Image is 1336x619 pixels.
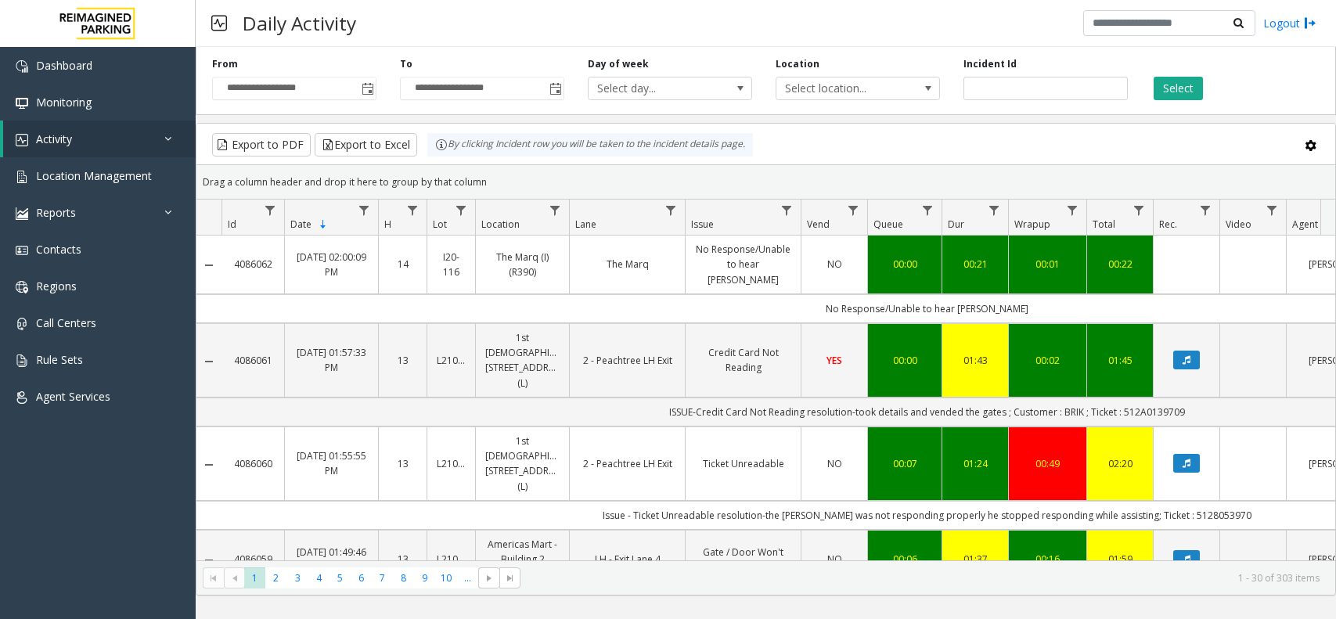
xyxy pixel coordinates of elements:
[16,171,28,183] img: 'icon'
[481,218,520,231] span: Location
[811,456,858,471] a: NO
[485,434,560,494] a: 1st [DEMOGRAPHIC_DATA], [STREET_ADDRESS] (L)
[963,57,1017,71] label: Incident Id
[16,244,28,257] img: 'icon'
[400,57,412,71] label: To
[579,456,675,471] a: 2 - Peachtree LH Exit
[414,567,435,588] span: Page 9
[1226,218,1251,231] span: Video
[231,353,275,368] a: 4086061
[3,121,196,157] a: Activity
[290,218,311,231] span: Date
[545,200,566,221] a: Location Filter Menu
[1018,353,1077,368] a: 00:02
[294,250,369,279] a: [DATE] 02:00:09 PM
[36,279,77,293] span: Regions
[294,545,369,574] a: [DATE] 01:49:46 PM
[826,354,842,367] span: YES
[807,218,830,231] span: Vend
[811,552,858,567] a: NO
[691,218,714,231] span: Issue
[388,456,417,471] a: 13
[358,77,376,99] span: Toggle popup
[948,218,964,231] span: Dur
[437,250,466,279] a: I20-116
[437,353,466,368] a: L21078200
[16,354,28,367] img: 'icon'
[695,456,791,471] a: Ticket Unreadable
[196,554,221,567] a: Collapse Details
[661,200,682,221] a: Lane Filter Menu
[843,200,864,221] a: Vend Filter Menu
[427,133,753,157] div: By clicking Incident row you will be taken to the incident details page.
[952,552,999,567] a: 01:37
[827,552,842,566] span: NO
[308,567,329,588] span: Page 4
[228,218,236,231] span: Id
[437,456,466,471] a: L21078200
[478,567,499,589] span: Go to the next page
[952,353,999,368] a: 01:43
[372,567,393,588] span: Page 7
[1263,15,1316,31] a: Logout
[16,391,28,404] img: 'icon'
[388,552,417,567] a: 13
[1018,552,1077,567] a: 00:16
[1292,218,1318,231] span: Agent
[36,95,92,110] span: Monitoring
[435,139,448,151] img: infoIcon.svg
[36,168,152,183] span: Location Management
[16,318,28,330] img: 'icon'
[1154,77,1203,100] button: Select
[579,552,675,567] a: LH - Exit Lane 4
[776,200,798,221] a: Issue Filter Menu
[16,281,28,293] img: 'icon'
[287,567,308,588] span: Page 3
[530,571,1320,585] kendo-pager-info: 1 - 30 of 303 items
[36,352,83,367] span: Rule Sets
[1018,257,1077,272] a: 00:01
[211,4,227,42] img: pageIcon
[1062,200,1083,221] a: Wrapup Filter Menu
[1097,456,1143,471] div: 02:20
[877,257,932,272] a: 00:00
[1304,15,1316,31] img: logout
[36,389,110,404] span: Agent Services
[1097,257,1143,272] div: 00:22
[877,353,932,368] a: 00:00
[244,567,265,588] span: Page 1
[384,218,391,231] span: H
[546,77,564,99] span: Toggle popup
[231,257,275,272] a: 4086062
[485,330,560,390] a: 1st [DEMOGRAPHIC_DATA], [STREET_ADDRESS] (L)
[877,456,932,471] div: 00:07
[16,60,28,73] img: 'icon'
[260,200,281,221] a: Id Filter Menu
[388,257,417,272] a: 14
[16,207,28,220] img: 'icon'
[451,200,472,221] a: Lot Filter Menu
[196,355,221,368] a: Collapse Details
[485,537,560,582] a: Americas Mart - Building 2 (AMB2) (L)(PJ)
[952,257,999,272] a: 00:21
[36,205,76,220] span: Reports
[695,545,791,574] a: Gate / Door Won't Open
[196,168,1335,196] div: Drag a column header and drop it here to group by that column
[437,552,466,567] a: L21036801
[1097,353,1143,368] div: 01:45
[485,250,560,279] a: The Marq (I) (R390)
[827,257,842,271] span: NO
[388,353,417,368] a: 13
[231,456,275,471] a: 4086060
[16,97,28,110] img: 'icon'
[873,218,903,231] span: Queue
[294,345,369,375] a: [DATE] 01:57:33 PM
[579,257,675,272] a: The Marq
[811,353,858,368] a: YES
[329,567,351,588] span: Page 5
